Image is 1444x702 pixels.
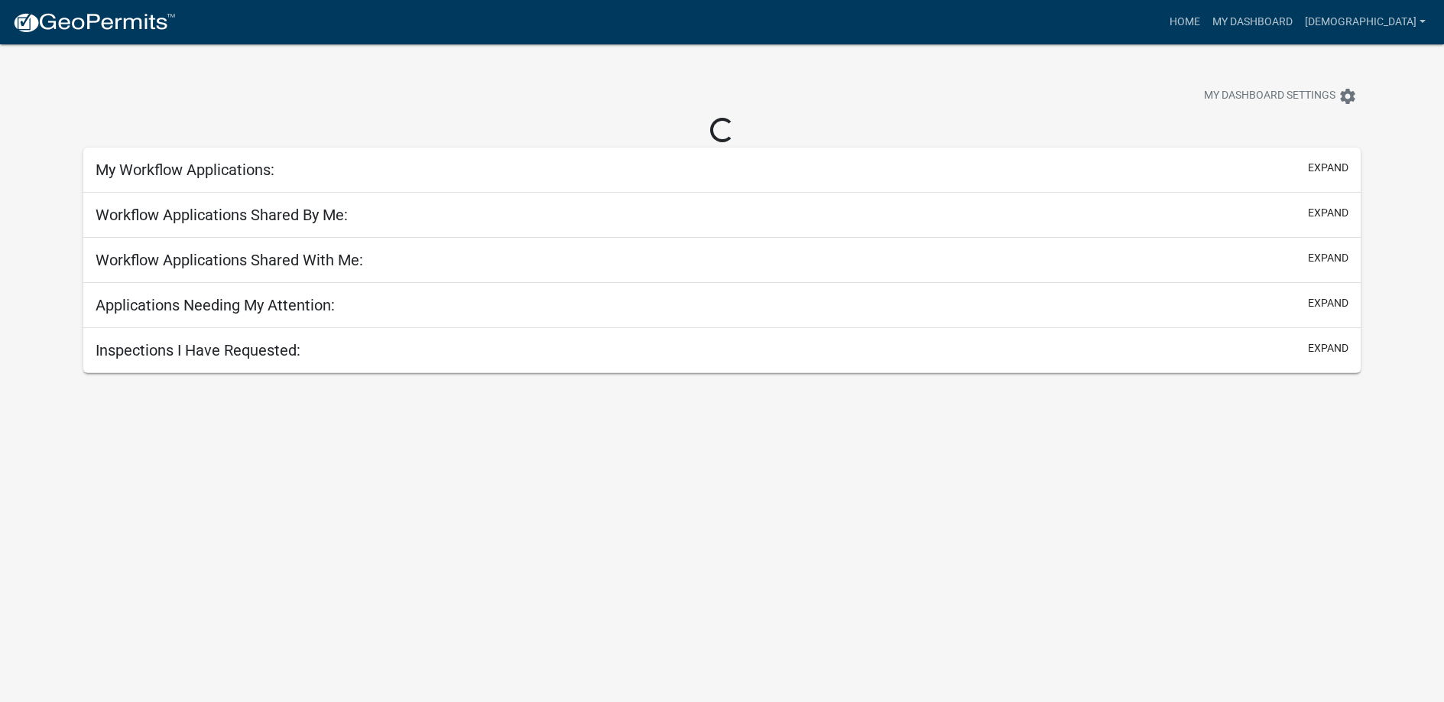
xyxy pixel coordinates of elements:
h5: Applications Needing My Attention: [96,296,335,314]
i: settings [1339,87,1357,106]
h5: My Workflow Applications: [96,161,274,179]
button: expand [1308,250,1348,266]
button: expand [1308,295,1348,311]
a: [DEMOGRAPHIC_DATA] [1299,8,1432,37]
button: expand [1308,205,1348,221]
button: expand [1308,160,1348,176]
a: Home [1163,8,1206,37]
button: expand [1308,340,1348,356]
h5: Workflow Applications Shared By Me: [96,206,348,224]
h5: Inspections I Have Requested: [96,341,300,359]
a: My Dashboard [1206,8,1299,37]
button: My Dashboard Settingssettings [1192,81,1369,111]
h5: Workflow Applications Shared With Me: [96,251,363,269]
span: My Dashboard Settings [1204,87,1335,106]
